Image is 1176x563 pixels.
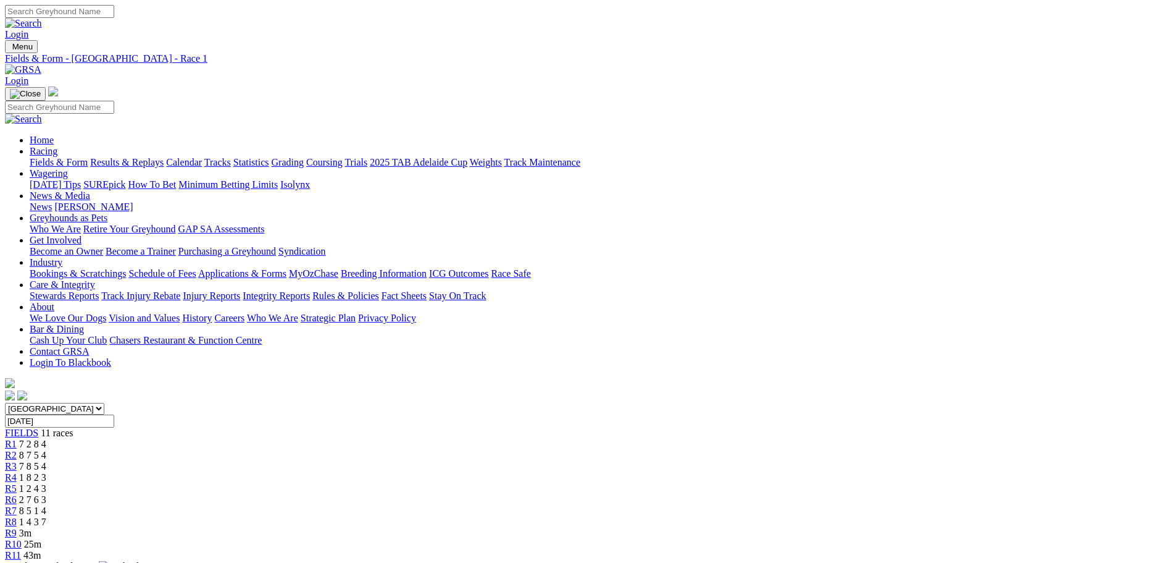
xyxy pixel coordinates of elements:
[30,313,106,323] a: We Love Our Dogs
[429,290,486,301] a: Stay On Track
[358,313,416,323] a: Privacy Policy
[247,313,298,323] a: Who We Are
[429,268,488,279] a: ICG Outcomes
[5,483,17,494] a: R5
[12,42,33,51] span: Menu
[5,64,41,75] img: GRSA
[491,268,530,279] a: Race Safe
[30,146,57,156] a: Racing
[214,313,244,323] a: Careers
[19,483,46,494] span: 1 2 4 3
[182,313,212,323] a: History
[41,428,73,438] span: 11 races
[19,506,46,516] span: 8 5 1 4
[280,179,310,190] a: Isolynx
[30,179,81,190] a: [DATE] Tips
[233,157,269,167] a: Statistics
[30,257,62,268] a: Industry
[30,335,1171,346] div: Bar & Dining
[19,472,46,483] span: 1 8 2 3
[166,157,202,167] a: Calendar
[30,190,90,201] a: News & Media
[109,313,180,323] a: Vision and Values
[30,357,111,368] a: Login To Blackbook
[5,472,17,483] a: R4
[5,461,17,472] a: R3
[30,224,1171,235] div: Greyhounds as Pets
[5,18,42,29] img: Search
[178,179,278,190] a: Minimum Betting Limits
[5,415,114,428] input: Select date
[19,494,46,505] span: 2 7 6 3
[30,157,1171,168] div: Racing
[5,494,17,505] a: R6
[19,461,46,472] span: 7 8 5 4
[289,268,338,279] a: MyOzChase
[5,439,17,449] a: R1
[382,290,427,301] a: Fact Sheets
[30,201,1171,213] div: News & Media
[278,246,325,256] a: Syndication
[30,135,54,145] a: Home
[106,246,176,256] a: Become a Trainer
[30,168,68,179] a: Wagering
[5,101,114,114] input: Search
[48,87,58,96] img: logo-grsa-white.png
[5,539,22,549] span: R10
[183,290,240,301] a: Injury Reports
[243,290,310,301] a: Integrity Reports
[10,89,41,99] img: Close
[344,157,367,167] a: Trials
[30,246,1171,257] div: Get Involved
[19,528,31,538] span: 3m
[370,157,467,167] a: 2025 TAB Adelaide Cup
[24,539,41,549] span: 25m
[5,517,17,527] a: R8
[198,268,286,279] a: Applications & Forms
[5,40,38,53] button: Toggle navigation
[17,391,27,400] img: twitter.svg
[19,450,46,460] span: 8 7 5 4
[19,439,46,449] span: 7 2 8 4
[301,313,356,323] a: Strategic Plan
[30,224,81,234] a: Who We Are
[30,246,103,256] a: Become an Owner
[341,268,427,279] a: Breeding Information
[128,268,196,279] a: Schedule of Fees
[5,528,17,538] a: R9
[5,29,28,40] a: Login
[5,428,38,438] a: FIELDS
[83,179,125,190] a: SUREpick
[5,5,114,18] input: Search
[30,302,54,312] a: About
[54,201,133,212] a: [PERSON_NAME]
[504,157,580,167] a: Track Maintenance
[109,335,262,345] a: Chasers Restaurant & Function Centre
[5,450,17,460] a: R2
[5,53,1171,64] a: Fields & Form - [GEOGRAPHIC_DATA] - Race 1
[30,324,84,334] a: Bar & Dining
[5,550,21,561] a: R11
[5,75,28,86] a: Login
[30,346,89,357] a: Contact GRSA
[30,313,1171,324] div: About
[30,201,52,212] a: News
[5,391,15,400] img: facebook.svg
[178,224,265,234] a: GAP SA Assessments
[90,157,164,167] a: Results & Replays
[30,290,1171,302] div: Care & Integrity
[5,87,46,101] button: Toggle navigation
[30,290,99,301] a: Stewards Reports
[5,506,17,516] a: R7
[306,157,343,167] a: Coursing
